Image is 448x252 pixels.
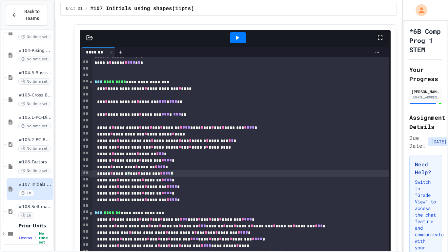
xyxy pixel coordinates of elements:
span: #104-Rising Sun Plus [18,48,52,53]
span: No time set [18,168,51,174]
span: #105-Cross Box [18,93,52,98]
span: #106-Factors [18,159,52,165]
span: 1h [18,212,34,219]
span: Unit 01 [66,6,82,11]
span: #104.5-Basic Graphics Review [18,70,52,76]
span: #105.1-PC-Diagonal line [18,115,52,120]
span: No time set [18,56,51,62]
span: No time set [18,123,51,129]
span: No time set [39,231,52,244]
span: 1 items [18,236,32,240]
div: [PERSON_NAME] [411,89,440,94]
span: No time set [18,145,51,152]
span: #107 Initials using shapes(11pts) [18,182,52,187]
span: Due Date: [409,134,426,150]
span: Prior Units [18,223,52,229]
button: Back to Teams [6,5,48,26]
h1: *6B Comp Prog 1 STEM [409,27,442,54]
span: No time set [18,34,51,40]
span: / [85,6,88,11]
span: #105.2-PC-Box on Box [18,137,52,143]
h3: Need Help? [415,160,437,176]
span: 1h [18,190,34,196]
span: #107 Initials using shapes(11pts) [90,5,194,13]
div: My Account [409,3,429,18]
span: No time set [18,78,51,85]
span: Back to Teams [21,8,42,22]
h2: Assignment Details [409,113,442,131]
span: No time set [18,101,51,107]
span: • [35,235,36,241]
div: [EMAIL_ADDRESS][DOMAIN_NAME] [411,95,440,100]
span: #108 Self made review (15pts) [18,204,52,210]
h2: Your Progress [409,65,442,83]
